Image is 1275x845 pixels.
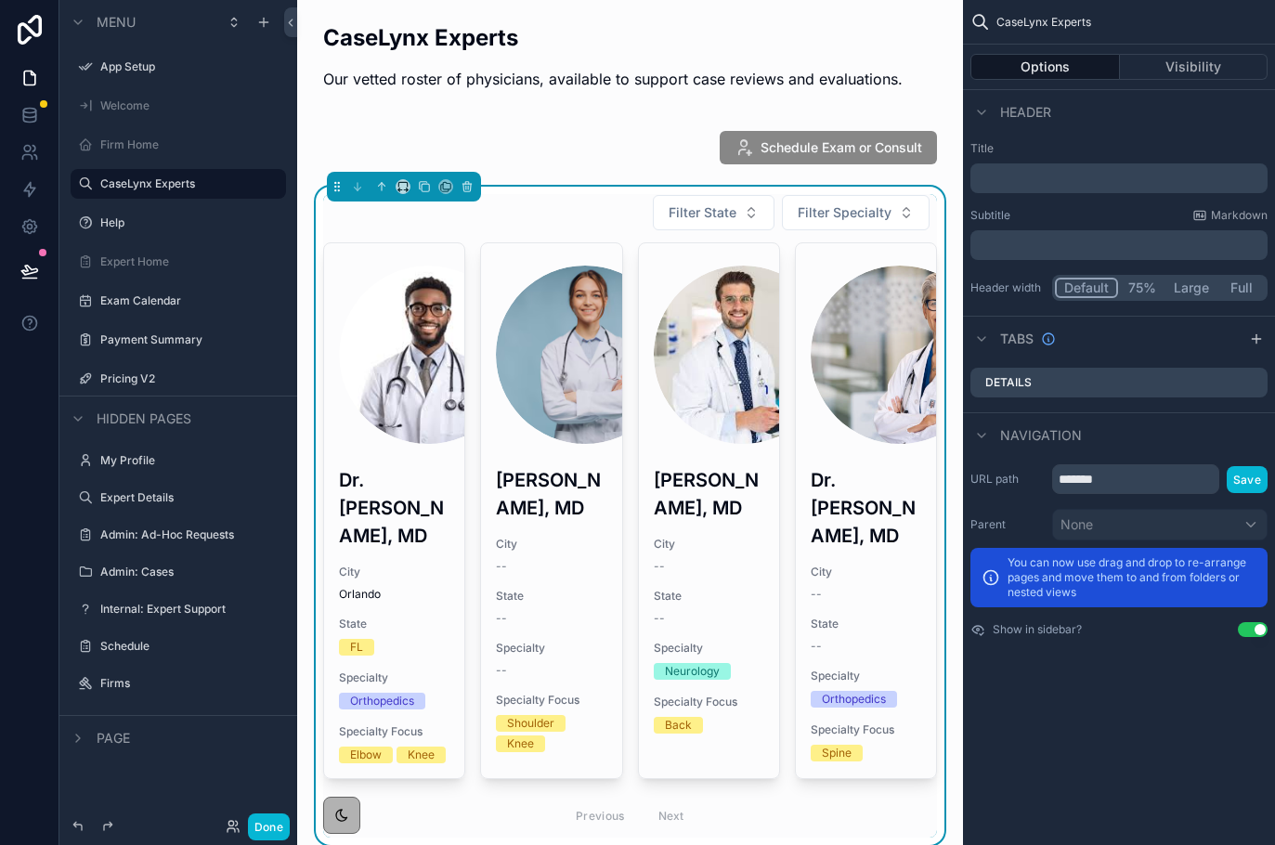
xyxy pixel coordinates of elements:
[654,695,764,709] span: Specialty Focus
[496,589,606,604] span: State
[1227,466,1268,493] button: Save
[653,195,774,230] button: Select Button
[100,137,282,152] label: Firm Home
[811,617,921,631] span: State
[1000,103,1051,122] span: Header
[100,371,282,386] label: Pricing V2
[339,670,449,685] span: Specialty
[811,587,822,602] span: --
[496,537,606,552] span: City
[507,715,554,732] div: Shoulder
[100,98,282,113] label: Welcome
[993,622,1082,637] label: Show in sidebar?
[654,559,665,574] span: --
[638,242,780,779] a: [PERSON_NAME], MDCity--State--SpecialtyNeurologySpecialty FocusBack
[100,453,282,468] label: My Profile
[1120,54,1268,80] button: Visibility
[970,230,1268,260] div: scrollable content
[100,565,282,579] label: Admin: Cases
[996,15,1091,30] span: CaseLynx Experts
[665,663,720,680] div: Neurology
[654,589,764,604] span: State
[811,669,921,683] span: Specialty
[100,293,282,308] label: Exam Calendar
[970,163,1268,193] div: scrollable content
[350,639,363,656] div: FL
[970,54,1120,80] button: Options
[1000,330,1034,348] span: Tabs
[100,639,282,654] label: Schedule
[1060,515,1093,534] span: None
[1008,555,1256,600] p: You can now use drag and drop to re-arrange pages and move them to and from folders or nested views
[408,747,435,763] div: Knee
[1052,509,1268,540] button: None
[1165,278,1217,298] button: Large
[496,641,606,656] span: Specialty
[496,466,606,522] h3: [PERSON_NAME], MD
[496,663,507,678] span: --
[822,691,886,708] div: Orthopedics
[496,611,507,626] span: --
[970,141,1268,156] label: Title
[97,13,136,32] span: Menu
[811,722,921,737] span: Specialty Focus
[100,215,282,230] label: Help
[480,242,622,779] a: [PERSON_NAME], MDCity--State--Specialty--Specialty FocusShoulderKnee
[669,203,736,222] span: Filter State
[1211,208,1268,223] span: Markdown
[100,602,282,617] label: Internal: Expert Support
[970,208,1010,223] label: Subtitle
[970,280,1045,295] label: Header width
[100,59,282,74] label: App Setup
[496,693,606,708] span: Specialty Focus
[339,724,449,739] span: Specialty Focus
[1192,208,1268,223] a: Markdown
[339,466,449,550] h3: Dr. [PERSON_NAME], MD
[985,375,1032,390] label: Details
[811,565,921,579] span: City
[100,332,282,347] label: Payment Summary
[350,693,414,709] div: Orthopedics
[798,203,891,222] span: Filter Specialty
[100,676,282,691] label: Firms
[654,641,764,656] span: Specialty
[339,617,449,631] span: State
[339,565,449,579] span: City
[100,254,282,269] label: Expert Home
[350,747,382,763] div: Elbow
[970,472,1045,487] label: URL path
[97,729,130,747] span: Page
[811,639,822,654] span: --
[1118,278,1165,298] button: 75%
[507,735,534,752] div: Knee
[100,490,282,505] label: Expert Details
[100,527,282,542] label: Admin: Ad-Hoc Requests
[97,409,191,428] span: Hidden pages
[654,611,665,626] span: --
[782,195,930,230] button: Select Button
[496,559,507,574] span: --
[654,466,764,522] h3: [PERSON_NAME], MD
[654,537,764,552] span: City
[1217,278,1265,298] button: Full
[970,517,1045,532] label: Parent
[665,717,692,734] div: Back
[1000,426,1082,445] span: Navigation
[100,176,275,191] label: CaseLynx Experts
